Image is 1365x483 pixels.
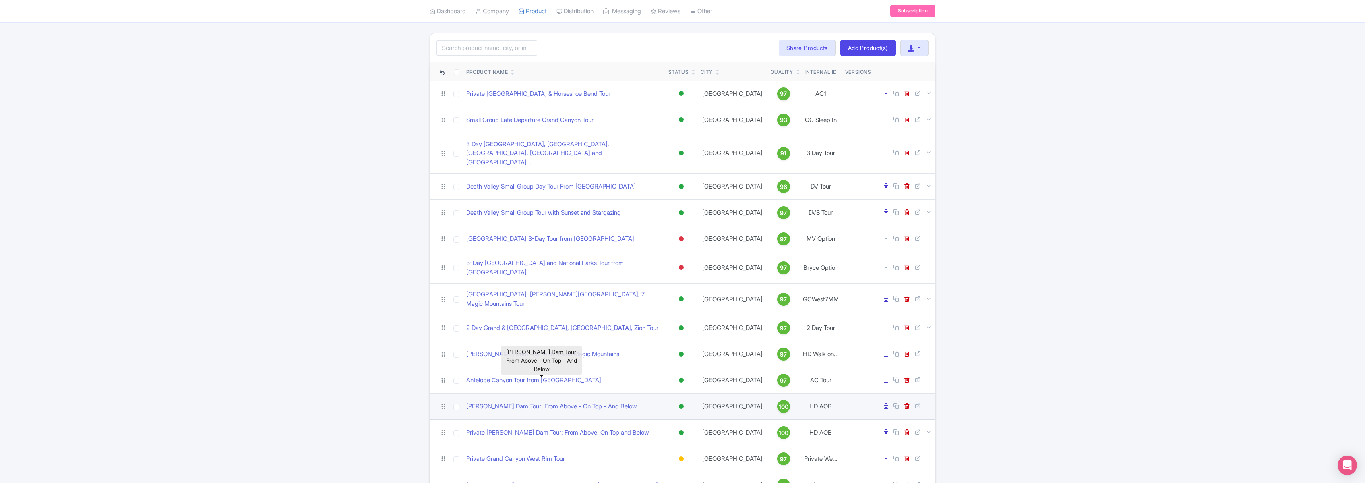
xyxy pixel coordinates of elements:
div: Active [677,207,685,219]
a: 97 [771,452,796,465]
a: 97 [771,321,796,334]
div: Inactive [677,233,685,245]
div: City [701,68,713,76]
span: 97 [780,350,787,359]
a: [PERSON_NAME] Dam Tour: From Above - On Top - And Below [466,402,637,411]
span: 97 [780,235,787,244]
div: Status [668,68,689,76]
td: HD AOB [800,420,842,446]
td: Bryce Option [800,252,842,284]
td: GC Sleep In [800,107,842,133]
td: DV Tour [800,174,842,200]
span: 97 [780,376,787,385]
span: 97 [780,209,787,218]
td: [GEOGRAPHIC_DATA] [697,367,767,394]
td: HD AOB [800,394,842,420]
a: 97 [771,348,796,361]
td: [GEOGRAPHIC_DATA] [697,226,767,252]
td: AC Tour [800,367,842,394]
a: Share Products [779,40,836,56]
div: Building [677,453,685,465]
a: 3-Day [GEOGRAPHIC_DATA] and National Parks Tour from [GEOGRAPHIC_DATA] [466,259,662,277]
td: Private We... [800,446,842,472]
div: Active [677,293,685,305]
a: 93 [771,114,796,126]
a: Private [PERSON_NAME] Dam Tour: From Above, On Top and Below [466,428,649,437]
div: Quality [771,68,793,76]
div: Active [677,375,685,386]
td: HD Walk on... [800,341,842,367]
td: DVS Tour [800,200,842,226]
td: [GEOGRAPHIC_DATA] [697,394,767,420]
td: [GEOGRAPHIC_DATA] [697,107,767,133]
span: 97 [780,263,787,272]
span: 100 [779,429,788,437]
a: 97 [771,374,796,387]
a: Private [GEOGRAPHIC_DATA] & Horseshoe Bend Tour [466,89,610,99]
a: 97 [771,206,796,219]
a: Death Valley Small Group Day Tour From [GEOGRAPHIC_DATA] [466,182,636,191]
a: 100 [771,400,796,413]
a: 97 [771,293,796,306]
span: 97 [780,455,787,464]
a: 3 Day [GEOGRAPHIC_DATA], [GEOGRAPHIC_DATA], [GEOGRAPHIC_DATA], [GEOGRAPHIC_DATA] and [GEOGRAPHIC_... [466,140,662,167]
div: Active [677,88,685,100]
div: Active [677,114,685,126]
td: [GEOGRAPHIC_DATA] [697,81,767,107]
input: Search product name, city, or interal id [436,40,537,56]
a: Small Group Late Departure Grand Canyon Tour [466,116,594,125]
a: [GEOGRAPHIC_DATA] 3-Day Tour from [GEOGRAPHIC_DATA] [466,234,634,244]
span: 97 [780,89,787,98]
a: Subscription [890,5,935,17]
div: [PERSON_NAME] Dam Tour: From Above - On Top - And Below [501,346,582,375]
a: 97 [771,87,796,100]
a: Add Product(s) [840,40,896,56]
span: 93 [780,116,787,124]
td: [GEOGRAPHIC_DATA] [697,252,767,284]
a: Private Grand Canyon West Rim Tour [466,454,565,464]
td: [GEOGRAPHIC_DATA] [697,446,767,472]
td: [GEOGRAPHIC_DATA] [697,420,767,446]
a: 97 [771,232,796,245]
span: 100 [779,402,788,411]
span: 97 [780,295,787,304]
a: 97 [771,261,796,274]
span: 97 [780,324,787,333]
a: 91 [771,147,796,160]
div: Product Name [466,68,508,76]
a: Death Valley Small Group Tour with Sunset and Stargazing [466,208,621,218]
div: Open Intercom Messenger [1338,456,1357,475]
td: 3 Day Tour [800,133,842,174]
a: 100 [771,426,796,439]
th: Internal ID [800,62,842,81]
div: Inactive [677,262,685,274]
a: [PERSON_NAME] Dam Tour with Seven Magic Mountains [466,350,619,359]
div: Active [677,181,685,193]
td: [GEOGRAPHIC_DATA] [697,200,767,226]
td: 2 Day Tour [800,315,842,341]
div: Active [677,322,685,334]
td: GCWest7MM [800,284,842,315]
a: 96 [771,180,796,193]
td: [GEOGRAPHIC_DATA] [697,284,767,315]
a: [GEOGRAPHIC_DATA], [PERSON_NAME][GEOGRAPHIC_DATA], 7 Magic Mountains Tour [466,290,662,308]
th: Versions [842,62,875,81]
div: Active [677,401,685,413]
div: Active [677,147,685,159]
td: MV Option [800,226,842,252]
td: [GEOGRAPHIC_DATA] [697,174,767,200]
td: [GEOGRAPHIC_DATA] [697,341,767,367]
div: Active [677,427,685,439]
span: 91 [780,149,786,158]
a: 2 Day Grand & [GEOGRAPHIC_DATA], [GEOGRAPHIC_DATA], Zion Tour [466,323,658,333]
span: 96 [780,182,787,191]
td: AC1 [800,81,842,107]
a: Antelope Canyon Tour from [GEOGRAPHIC_DATA] [466,376,601,385]
td: [GEOGRAPHIC_DATA] [697,315,767,341]
td: [GEOGRAPHIC_DATA] [697,133,767,174]
div: Active [677,348,685,360]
